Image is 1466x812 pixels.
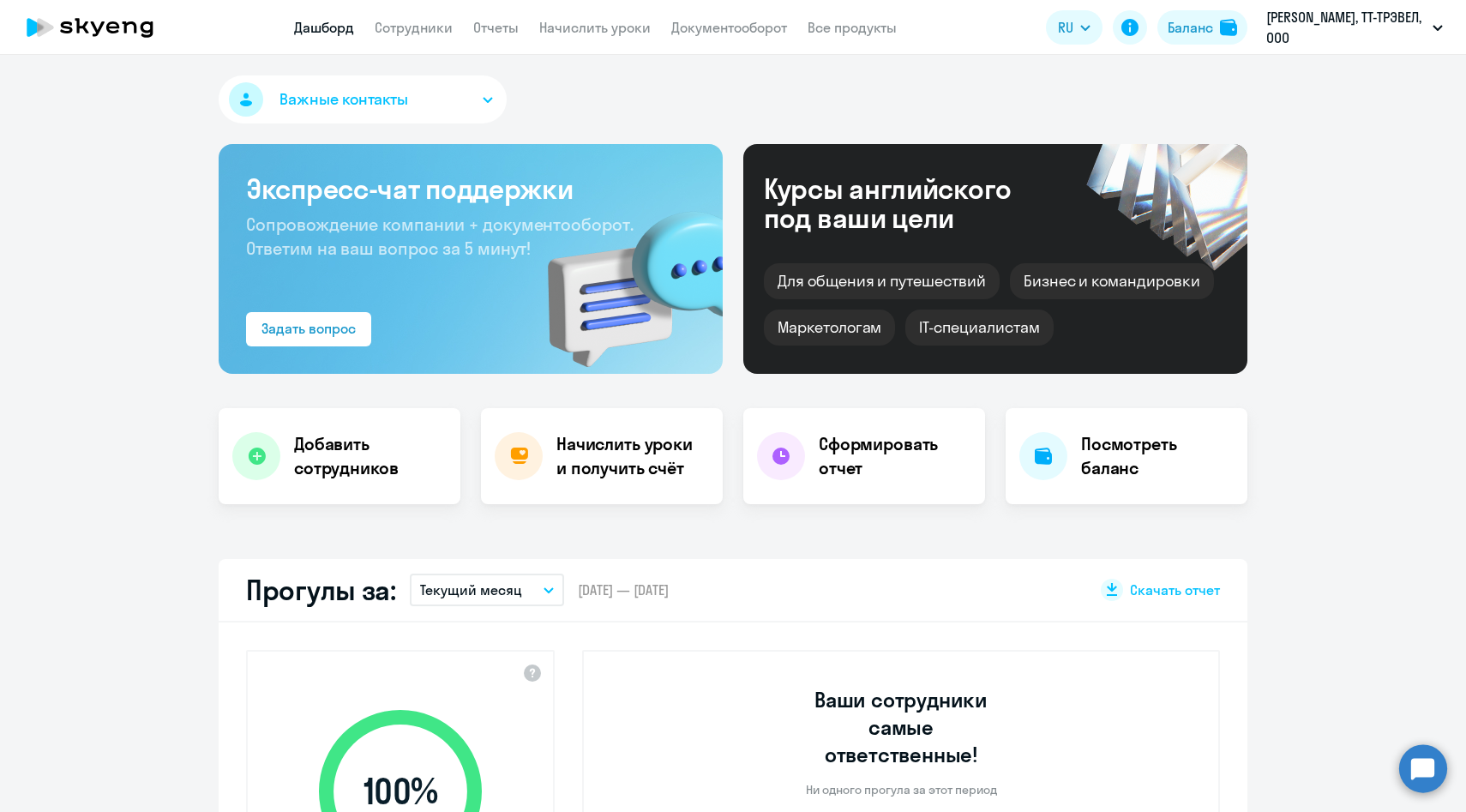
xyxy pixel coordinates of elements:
[375,19,453,36] a: Сотрудники
[1157,10,1247,45] button: Балансbalance
[1081,432,1234,480] h4: Посмотреть баланс
[1266,7,1426,48] p: [PERSON_NAME], ТТ-ТРЭВЕЛ, ООО
[473,19,519,36] a: Отчеты
[294,19,354,36] a: Дашборд
[1130,580,1220,599] span: Скачать отчет
[556,432,706,480] h4: Начислить уроки и получить счёт
[905,310,1053,346] div: IT-специалистам
[1220,19,1237,36] img: balance
[294,432,447,480] h4: Добавить сотрудников
[523,181,723,374] img: bg-img
[806,782,997,797] p: Ни одного прогула за этот период
[1058,17,1073,38] span: RU
[671,19,787,36] a: Документооборот
[1046,10,1103,45] button: RU
[764,310,895,346] div: Маркетологам
[819,432,971,480] h4: Сформировать отчет
[246,573,396,607] h2: Прогулы за:
[578,580,669,599] span: [DATE] — [DATE]
[246,171,695,206] h3: Экспресс-чат поддержки
[261,318,356,339] div: Задать вопрос
[764,174,1057,232] div: Курсы английского под ваши цели
[539,19,651,36] a: Начислить уроки
[1258,7,1451,48] button: [PERSON_NAME], ТТ-ТРЭВЕЛ, ООО
[279,88,408,111] span: Важные контакты
[246,312,371,346] button: Задать вопрос
[410,574,564,606] button: Текущий месяц
[219,75,507,123] button: Важные контакты
[764,263,1000,299] div: Для общения и путешествий
[246,214,634,259] span: Сопровождение компании + документооборот. Ответим на ваш вопрос за 5 минут!
[1168,17,1213,38] div: Баланс
[420,580,522,600] p: Текущий месяц
[808,19,897,36] a: Все продукты
[1010,263,1214,299] div: Бизнес и командировки
[302,771,499,812] span: 100 %
[791,686,1012,768] h3: Ваши сотрудники самые ответственные!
